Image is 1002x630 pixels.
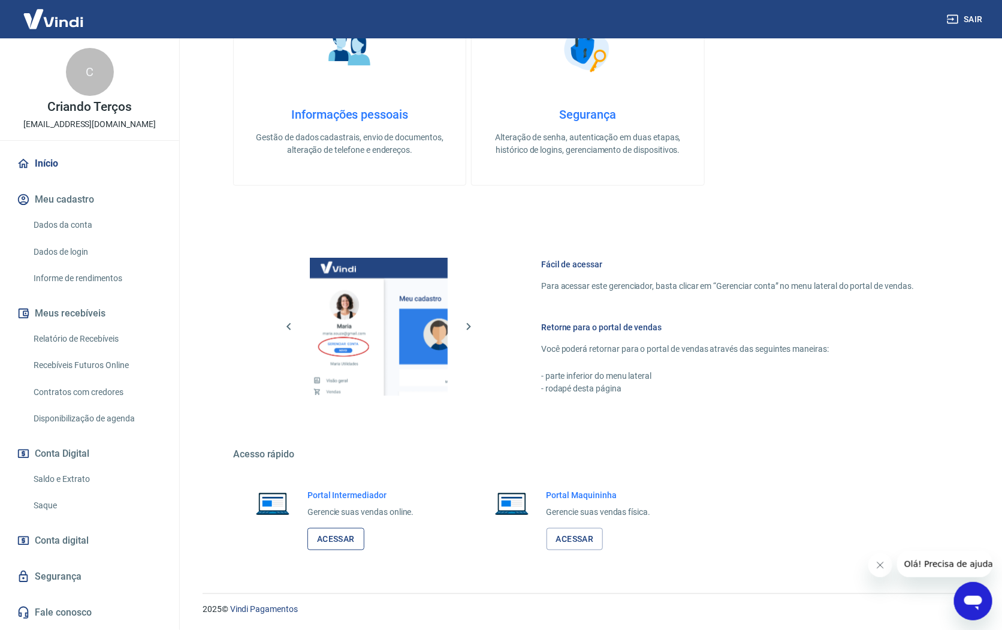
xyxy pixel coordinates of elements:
[230,605,298,614] a: Vindi Pagamentos
[29,406,165,431] a: Disponibilização de agenda
[541,280,914,293] p: Para acessar este gerenciador, basta clicar em “Gerenciar conta” no menu lateral do portal de ven...
[29,380,165,405] a: Contratos com credores
[14,599,165,626] a: Fale conosco
[47,101,131,113] p: Criando Terços
[14,527,165,554] a: Conta digital
[14,300,165,327] button: Meus recebíveis
[14,150,165,177] a: Início
[66,48,114,96] div: C
[29,266,165,291] a: Informe de rendimentos
[541,343,914,355] p: Você poderá retornar para o portal de vendas através das seguintes maneiras:
[35,532,89,549] span: Conta digital
[29,213,165,237] a: Dados da conta
[203,604,973,616] p: 2025 ©
[487,489,537,518] img: Imagem de um notebook aberto
[310,258,448,396] img: Imagem da dashboard mostrando o botão de gerenciar conta na sidebar no lado esquerdo
[320,19,380,79] img: Informações pessoais
[253,107,446,122] h4: Informações pessoais
[14,1,92,37] img: Vindi
[307,489,414,501] h6: Portal Intermediador
[7,8,101,18] span: Olá! Precisa de ajuda?
[233,448,943,460] h5: Acesso rápido
[29,353,165,378] a: Recebíveis Futuros Online
[547,489,651,501] h6: Portal Maquininha
[307,506,414,519] p: Gerencie suas vendas online.
[14,441,165,467] button: Conta Digital
[29,467,165,492] a: Saldo e Extrato
[558,19,618,79] img: Segurança
[954,582,992,620] iframe: Botão para abrir a janela de mensagens
[248,489,298,518] img: Imagem de um notebook aberto
[29,327,165,351] a: Relatório de Recebíveis
[29,493,165,518] a: Saque
[944,8,988,31] button: Sair
[541,382,914,395] p: - rodapé desta página
[868,553,892,577] iframe: Fechar mensagem
[547,506,651,519] p: Gerencie suas vendas física.
[541,370,914,382] p: - parte inferior do menu lateral
[14,563,165,590] a: Segurança
[307,528,364,550] a: Acessar
[23,118,156,131] p: [EMAIL_ADDRESS][DOMAIN_NAME]
[491,107,684,122] h4: Segurança
[29,240,165,264] a: Dados de login
[491,131,684,156] p: Alteração de senha, autenticação em duas etapas, histórico de logins, gerenciamento de dispositivos.
[541,321,914,333] h6: Retorne para o portal de vendas
[14,186,165,213] button: Meu cadastro
[547,528,603,550] a: Acessar
[541,258,914,270] h6: Fácil de acessar
[897,551,992,577] iframe: Mensagem da empresa
[253,131,446,156] p: Gestão de dados cadastrais, envio de documentos, alteração de telefone e endereços.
